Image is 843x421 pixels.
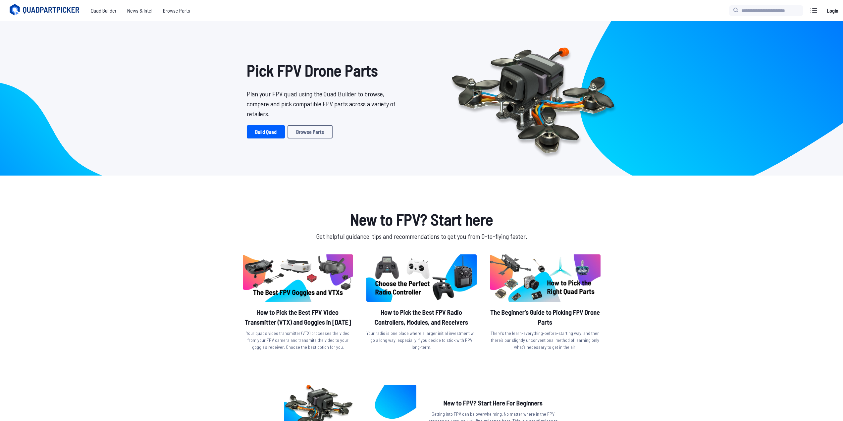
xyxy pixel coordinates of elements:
h2: The Beginner's Guide to Picking FPV Drone Parts [490,307,600,327]
a: News & Intel [122,4,158,17]
a: image of postThe Beginner's Guide to Picking FPV Drone PartsThere’s the learn-everything-before-s... [490,254,600,353]
a: Browse Parts [288,125,333,138]
img: image of post [243,254,353,302]
h1: Pick FPV Drone Parts [247,58,400,82]
img: Quadcopter [438,32,628,165]
p: Your quad’s video transmitter (VTX) processes the video from your FPV camera and transmits the vi... [243,330,353,350]
a: Login [824,4,840,17]
h2: How to Pick the Best FPV Radio Controllers, Modules, and Receivers [366,307,477,327]
a: image of postHow to Pick the Best FPV Video Transmitter (VTX) and Goggles in [DATE]Your quad’s vi... [243,254,353,353]
p: There’s the learn-everything-before-starting way, and then there’s our slightly unconventional me... [490,330,600,350]
p: Your radio is one place where a larger initial investment will go a long way, especially if you d... [366,330,477,350]
h2: How to Pick the Best FPV Video Transmitter (VTX) and Goggles in [DATE] [243,307,353,327]
img: image of post [366,254,477,302]
img: image of post [490,254,600,302]
p: Plan your FPV quad using the Quad Builder to browse, compare and pick compatible FPV parts across... [247,89,400,119]
a: Browse Parts [158,4,195,17]
a: Quad Builder [85,4,122,17]
a: Build Quad [247,125,285,138]
h2: New to FPV? Start Here For Beginners [427,398,559,408]
a: image of postHow to Pick the Best FPV Radio Controllers, Modules, and ReceiversYour radio is one ... [366,254,477,353]
h1: New to FPV? Start here [241,207,602,231]
p: Get helpful guidance, tips and recommendations to get you from 0-to-flying faster. [241,231,602,241]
